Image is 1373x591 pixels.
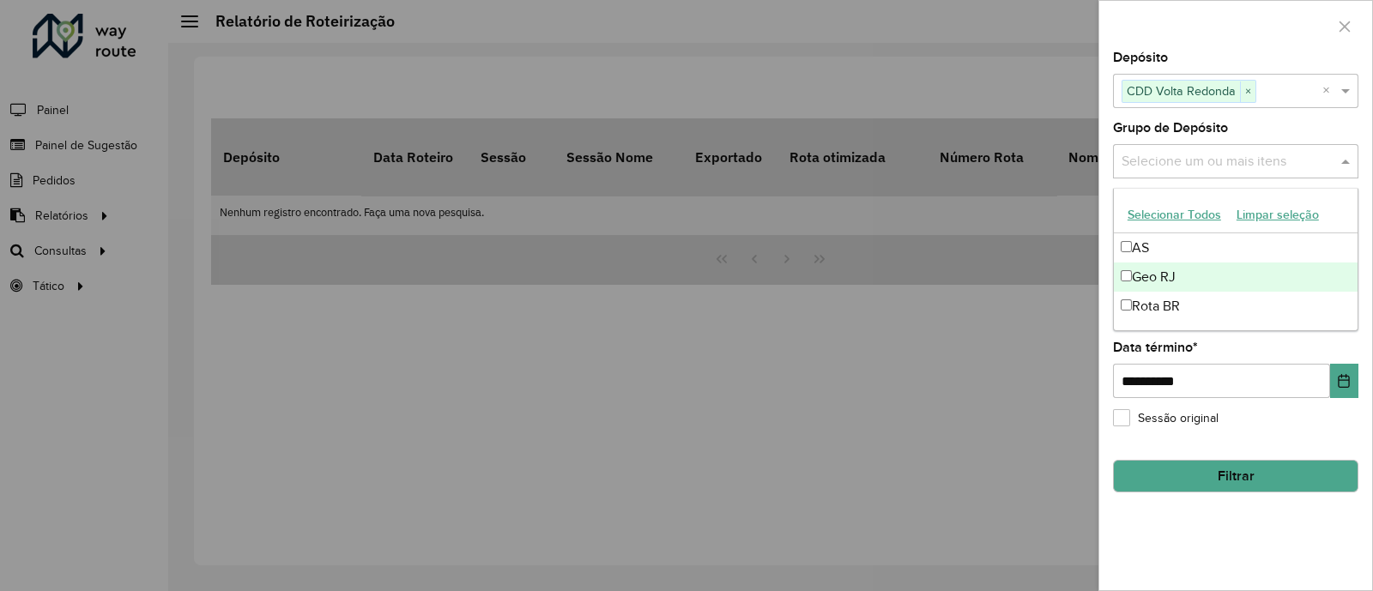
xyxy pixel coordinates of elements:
div: Geo RJ [1114,262,1358,292]
label: Depósito [1113,47,1168,68]
span: Clear all [1322,81,1337,101]
div: Rota BR [1114,292,1358,321]
button: Selecionar Todos [1120,202,1229,228]
label: Grupo de Depósito [1113,118,1228,138]
label: Sessão original [1113,409,1219,427]
ng-dropdown-panel: Options list [1113,188,1358,331]
span: CDD Volta Redonda [1122,81,1240,101]
label: Data término [1113,337,1198,358]
div: AS [1114,233,1358,262]
button: Filtrar [1113,460,1358,492]
button: Limpar seleção [1229,202,1327,228]
span: × [1240,81,1255,102]
button: Choose Date [1330,364,1358,398]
